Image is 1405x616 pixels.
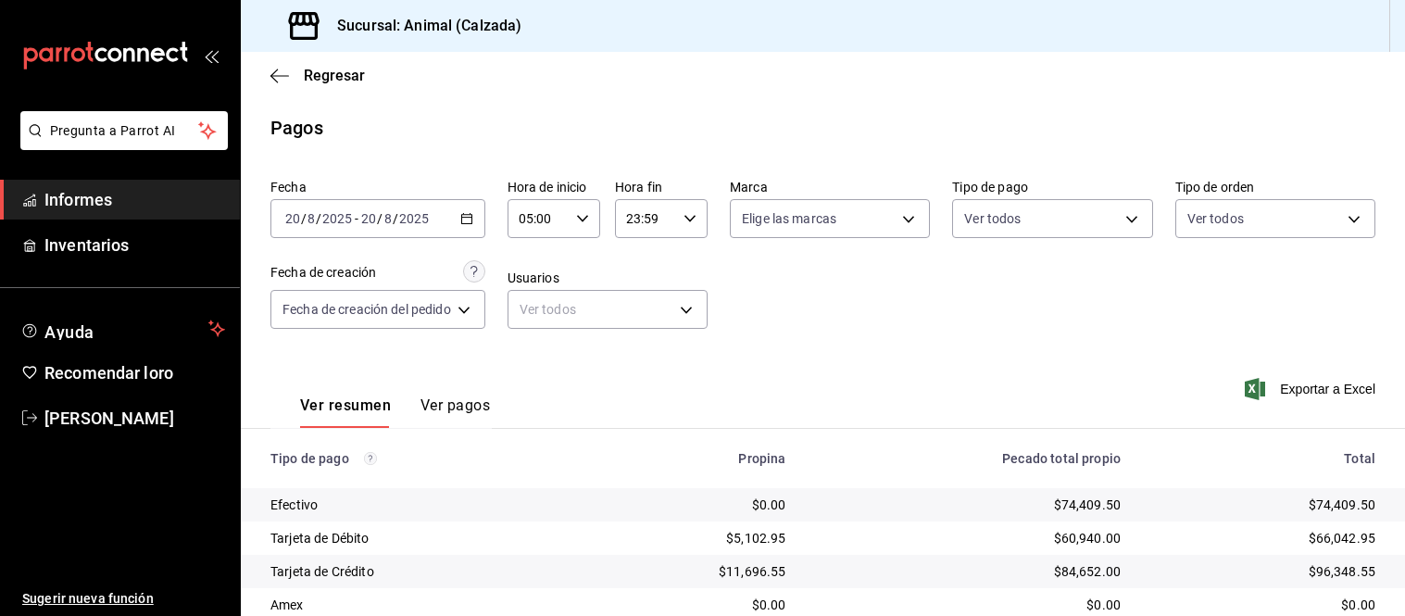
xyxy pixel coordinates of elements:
font: / [377,211,383,226]
font: Ver todos [520,302,576,317]
font: $60,940.00 [1054,531,1122,546]
font: / [393,211,398,226]
font: $96,348.55 [1309,564,1376,579]
font: Tipo de pago [270,451,349,466]
font: $0.00 [1341,597,1375,612]
font: $0.00 [1086,597,1121,612]
a: Pregunta a Parrot AI [13,134,228,154]
font: - [355,211,358,226]
font: Ver todos [964,211,1021,226]
font: Regresar [304,67,365,84]
input: ---- [321,211,353,226]
svg: Los pagos realizados con Pay y otras terminales son montos brutos. [364,452,377,465]
input: -- [307,211,316,226]
font: Informes [44,190,112,209]
font: Usuarios [508,270,559,285]
font: Hora de inicio [508,180,587,195]
font: $84,652.00 [1054,564,1122,579]
font: $5,102.95 [726,531,785,546]
font: Hora fin [615,180,662,195]
font: Sucursal: Animal (Calzada) [337,17,521,34]
font: Ver resumen [300,396,391,414]
font: Total [1344,451,1375,466]
font: Marca [730,180,768,195]
font: [PERSON_NAME] [44,409,174,428]
font: Fecha de creación [270,265,376,280]
input: -- [284,211,301,226]
font: Ver todos [1187,211,1244,226]
font: Sugerir nueva función [22,591,154,606]
font: Efectivo [270,497,318,512]
font: $0.00 [752,597,786,612]
font: Recomendar loro [44,363,173,383]
font: / [316,211,321,226]
font: Tipo de orden [1175,180,1255,195]
font: Fecha [270,180,307,195]
font: Fecha de creación del pedido [282,302,451,317]
font: $66,042.95 [1309,531,1376,546]
font: Tarjeta de Crédito [270,564,374,579]
button: abrir_cajón_menú [204,48,219,63]
input: -- [383,211,393,226]
input: ---- [398,211,430,226]
font: Tipo de pago [952,180,1028,195]
font: Ver pagos [420,396,490,414]
font: $11,696.55 [719,564,786,579]
font: / [301,211,307,226]
font: Pagos [270,117,323,139]
font: Inventarios [44,235,129,255]
font: Tarjeta de Débito [270,531,370,546]
font: Propina [738,451,785,466]
font: Elige las marcas [742,211,836,226]
font: Amex [270,597,304,612]
font: $0.00 [752,497,786,512]
font: $74,409.50 [1309,497,1376,512]
font: $74,409.50 [1054,497,1122,512]
input: -- [360,211,377,226]
button: Pregunta a Parrot AI [20,111,228,150]
font: Pregunta a Parrot AI [50,123,176,138]
button: Regresar [270,67,365,84]
font: Ayuda [44,322,94,342]
div: pestañas de navegación [300,396,490,428]
button: Exportar a Excel [1248,378,1375,400]
font: Pecado total propio [1002,451,1121,466]
font: Exportar a Excel [1280,382,1375,396]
